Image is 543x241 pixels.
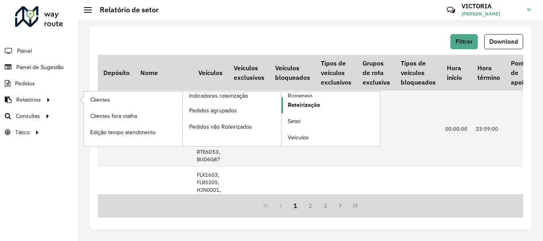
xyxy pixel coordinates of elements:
a: Veículos [281,130,380,146]
span: Pedidos não Roteirizados [189,123,252,131]
td: 101 - Uberaba - [GEOGRAPHIC_DATA] [135,167,193,236]
button: Download [484,34,523,49]
span: Clientes fora malha [90,112,137,120]
th: Hora término [472,55,505,91]
span: Roteirização [288,101,320,109]
th: Veículos [193,55,228,91]
td: 100 - [GEOGRAPHIC_DATA] - [GEOGRAPHIC_DATA] [135,91,193,167]
a: Romaneio [183,92,380,146]
th: Veículos bloqueados [270,55,315,91]
th: Grupos de rota exclusiva [357,55,395,91]
span: Romaneio [288,92,312,100]
span: Edição tempo atendimento [90,128,156,137]
td: CDD Uberaba [98,167,135,236]
h3: VICTORIA [462,2,521,10]
a: Clientes [84,92,182,108]
th: Veículos exclusivos [228,55,270,91]
button: 1 [288,198,303,213]
button: 2 [303,198,318,213]
th: Tipos de veículos bloqueados [395,55,441,91]
span: Filtrar [456,38,473,45]
button: Last Page [348,198,363,213]
span: [PERSON_NAME] [462,10,521,17]
th: Ponto de apoio [505,55,533,91]
th: Hora início [441,55,472,91]
span: Painel de Sugestão [16,63,64,71]
button: 3 [318,198,333,213]
span: Relatórios [16,96,41,104]
td: NOT0001, GRF3655, AHH0001, ELT4G89, RTD5A51, RMY2F31, RMY2F63, RTE6D53, BUD6G87 [193,91,228,167]
span: Pedidos [15,79,35,88]
span: Clientes [90,96,110,104]
span: Consultas [16,112,40,120]
h2: Relatório de setor [92,6,159,14]
a: Contato Rápido [442,2,460,19]
td: 00:00:00 [441,91,472,167]
td: CDD Uberaba [98,91,135,167]
a: Pedidos não Roteirizados [183,119,281,135]
td: 00:00:00 [441,167,472,236]
td: 23:59:00 [472,91,505,167]
a: Indicadores roteirização [84,92,281,146]
th: Depósito [98,55,135,91]
a: Clientes fora malha [84,108,182,124]
button: Filtrar [450,34,478,49]
a: Roteirização [281,97,380,113]
th: Tipos de veículos exclusivos [316,55,357,91]
span: Veículos [288,133,309,142]
button: Next Page [333,198,348,213]
span: Setor [288,117,301,125]
span: Download [489,38,518,45]
a: Setor [281,114,380,129]
span: Tático [15,128,30,137]
a: Edição tempo atendimento [84,124,182,140]
span: Pedidos agrupados [189,106,237,115]
th: Nome [135,55,193,91]
span: Indicadores roteirização [189,92,248,100]
span: Painel [17,47,32,55]
a: Pedidos agrupados [183,102,281,118]
td: FLX1603, FLR5205, HJN0001, DCQ0001, GQF0001, OYJ8985, EFZ2C36, FLX1G03 [193,167,228,236]
td: 23:59:00 [472,167,505,236]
